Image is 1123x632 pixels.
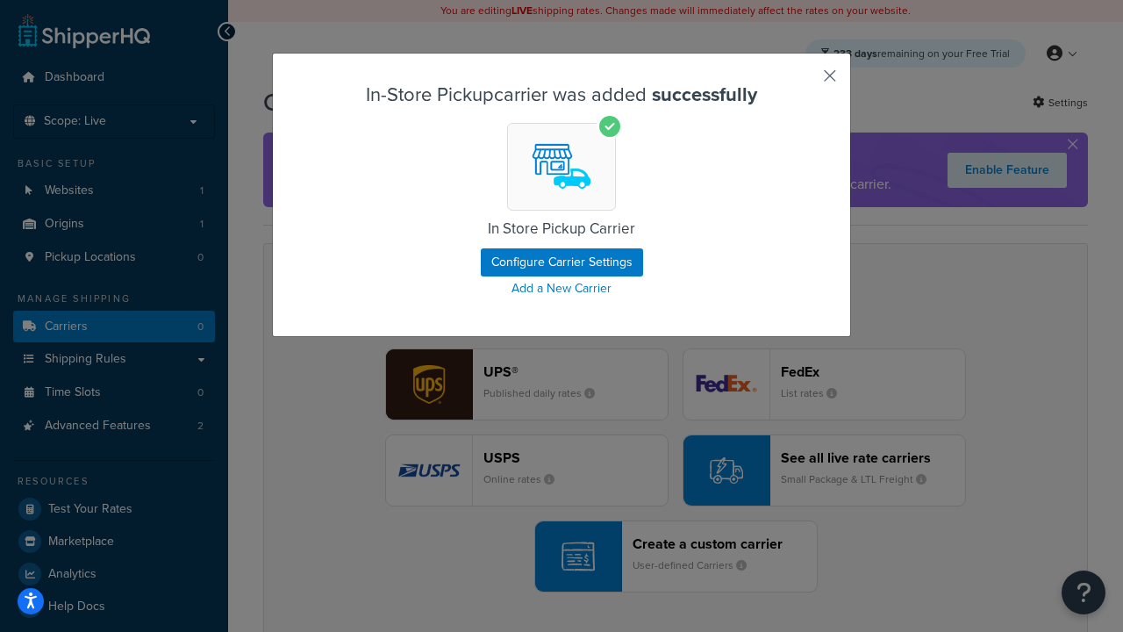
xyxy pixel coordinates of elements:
button: Configure Carrier Settings [481,248,643,276]
h3: In-Store Pickup carrier was added [317,84,806,105]
a: Add a New Carrier [317,276,806,301]
strong: successfully [652,80,757,109]
img: In-Store Pickup [521,126,602,207]
h5: In Store Pickup Carrier [327,221,796,238]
